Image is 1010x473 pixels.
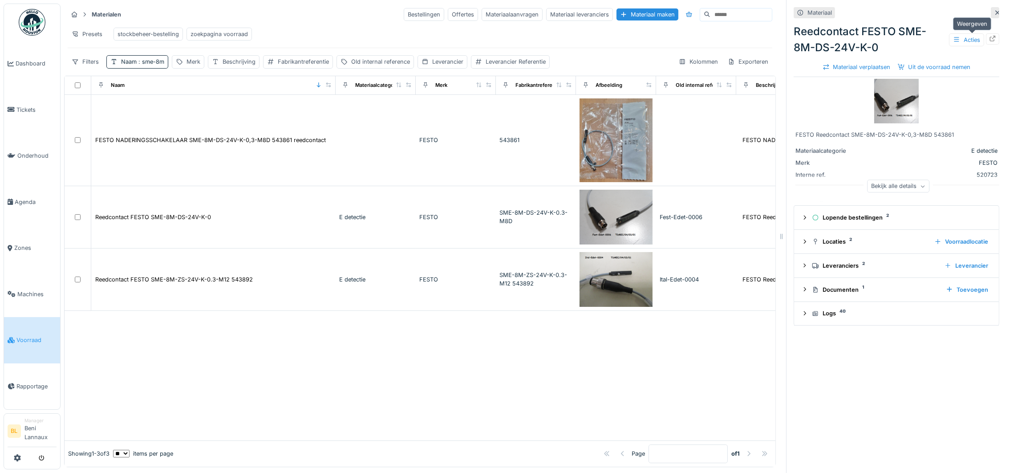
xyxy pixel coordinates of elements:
[137,58,164,65] span: : sme-8m
[4,179,60,225] a: Agenda
[819,61,894,73] div: Materiaal verplaatsen
[675,55,722,68] div: Kolommen
[931,236,992,248] div: Voorraadlocatie
[756,82,786,89] div: Beschrijving
[16,106,57,114] span: Tickets
[339,275,412,284] div: E detectie
[812,261,937,270] div: Leveranciers
[807,8,832,17] div: Materiaal
[499,136,572,144] div: 543861
[953,17,991,30] div: Weergeven
[4,87,60,133] a: Tickets
[795,147,862,155] div: Materiaalcategorie
[16,59,57,68] span: Dashboard
[351,57,410,66] div: Old internal reference
[68,28,106,41] div: Presets
[4,225,60,271] a: Zones
[812,237,927,246] div: Locaties
[24,417,57,424] div: Manager
[660,275,733,284] div: Ital-Edet-0004
[432,57,463,66] div: Leverancier
[499,208,572,225] div: SME-8M-DS-24V-K-0.3-M8D
[278,57,329,66] div: Fabrikantreferentie
[812,285,939,294] div: Documenten
[187,57,200,66] div: Merk
[798,281,995,298] summary: Documenten1Toevoegen
[68,449,110,458] div: Showing 1 - 3 of 3
[448,8,478,21] div: Offertes
[812,309,988,318] div: Logs
[486,57,546,66] div: Leverancier Referentie
[14,244,57,252] span: Zones
[88,10,125,19] strong: Materialen
[16,382,57,391] span: Rapportage
[812,213,988,222] div: Lopende bestellingen
[113,449,173,458] div: items per page
[191,30,248,38] div: zoekpagina voorraad
[942,284,992,296] div: Toevoegen
[404,8,444,21] div: Bestellingen
[742,213,901,221] div: FESTO Reedcontact SME-8M-DS-24V-K-0,3-M8D 543861
[742,136,915,144] div: FESTO NADERINGSSCHAKELAAR SME-8M-DS-24V-K-0,3-M...
[580,98,653,182] img: FESTO NADERINGSSCHAKELAAR SME-8M-DS-24V-K-0,3-M8D 543861 reedcontact
[798,209,995,226] summary: Lopende bestellingen2
[17,151,57,160] span: Onderhoud
[95,136,326,144] div: FESTO NADERINGSSCHAKELAAR SME-8M-DS-24V-K-0,3-M8D 543861 reedcontact
[798,306,995,322] summary: Logs40
[16,336,57,344] span: Voorraad
[419,136,492,144] div: FESTO
[866,147,998,155] div: E detectie
[339,213,412,221] div: E detectie
[223,57,256,66] div: Beschrijving
[24,417,57,445] li: Beni Lannaux
[118,30,179,38] div: stockbeheer-bestelling
[949,33,984,46] div: Acties
[794,24,999,56] div: Reedcontact FESTO SME-8M-DS-24V-K-0
[68,55,103,68] div: Filters
[742,275,898,284] div: FESTO Reedcontact 2 draads M12 SME-8M-ZS-24V-K-...
[95,213,211,221] div: Reedcontact FESTO SME-8M-DS-24V-K-0
[17,290,57,298] span: Machines
[941,260,992,272] div: Leverancier
[596,82,622,89] div: Afbeelding
[419,213,492,221] div: FESTO
[798,257,995,274] summary: Leveranciers2Leverancier
[660,213,733,221] div: Fest-Edet-0006
[632,449,645,458] div: Page
[4,41,60,87] a: Dashboard
[795,130,998,139] div: FESTO Reedcontact SME-8M-DS-24V-K-0,3-M8D 543861
[4,317,60,363] a: Voorraad
[121,57,164,66] div: Naam
[4,271,60,318] a: Machines
[8,417,57,447] a: BL ManagerBeni Lannaux
[894,61,974,73] div: Uit de voorraad nemen
[617,8,678,20] div: Materiaal maken
[19,9,45,36] img: Badge_color-CXgf-gQk.svg
[111,82,125,89] div: Naam
[435,82,447,89] div: Merk
[4,133,60,179] a: Onderhoud
[795,159,862,167] div: Merk
[515,82,562,89] div: Fabrikantreferentie
[499,271,572,288] div: SME-8M-ZS-24V-K-0.3-M12 543892
[866,171,998,179] div: 520723
[676,82,729,89] div: Old internal reference
[419,275,492,284] div: FESTO
[8,424,21,438] li: BL
[4,363,60,410] a: Rapportage
[795,171,862,179] div: Interne ref.
[580,190,653,245] img: Reedcontact FESTO SME-8M-DS-24V-K-0
[798,233,995,250] summary: Locaties2Voorraadlocatie
[580,252,653,307] img: Reedcontact FESTO SME-8M-ZS-24V-K-0.3-M12 543892
[482,8,543,21] div: Materiaalaanvragen
[874,79,919,123] img: Reedcontact FESTO SME-8M-DS-24V-K-0
[731,449,740,458] strong: of 1
[724,55,772,68] div: Exporteren
[866,159,998,167] div: FESTO
[546,8,613,21] div: Materiaal leveranciers
[15,198,57,206] span: Agenda
[95,275,253,284] div: Reedcontact FESTO SME-8M-ZS-24V-K-0.3-M12 543892
[355,82,400,89] div: Materiaalcategorie
[867,180,929,193] div: Bekijk alle details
